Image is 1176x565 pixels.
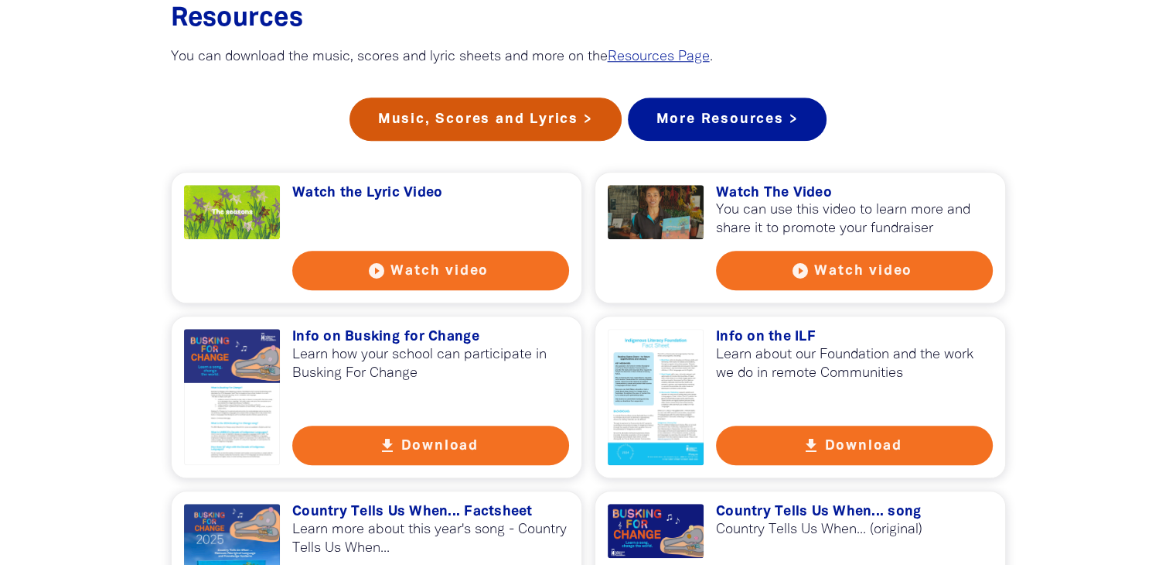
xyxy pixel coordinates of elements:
[791,262,810,280] i: play_circle_filled
[608,50,710,63] a: Resources Page
[716,504,993,521] h3: Country Tells Us When... song
[292,426,569,465] button: get_app Download
[716,251,993,290] button: play_circle_filled Watch video
[716,185,993,202] h3: Watch The Video
[716,426,993,465] button: get_app Download
[628,98,827,141] a: More Resources >
[378,437,397,455] i: get_app
[349,98,622,141] a: Music, Scores and Lyrics >
[367,262,386,280] i: play_circle_filled
[171,7,303,31] span: Resources
[171,48,1006,67] p: You can download the music, scores and lyric sheets and more on the .
[292,329,569,346] h3: Info on Busking for Change
[292,251,569,290] button: play_circle_filled Watch video
[802,437,820,455] i: get_app
[292,185,569,202] h3: Watch the Lyric Video
[292,504,569,521] h3: Country Tells Us When... Factsheet
[716,329,993,346] h3: Info on the ILF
